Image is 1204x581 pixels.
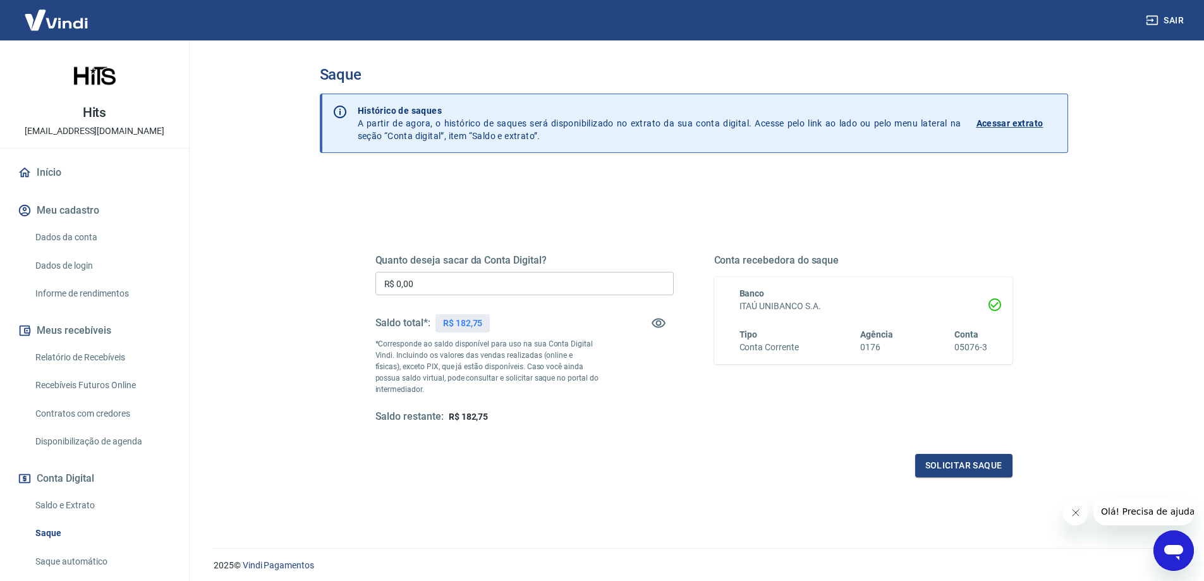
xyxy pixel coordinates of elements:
h3: Saque [320,66,1068,83]
a: Vindi Pagamentos [243,560,314,570]
button: Solicitar saque [915,454,1012,477]
a: Início [15,159,174,187]
a: Relatório de Recebíveis [30,345,174,370]
a: Informe de rendimentos [30,281,174,307]
button: Conta Digital [15,465,174,492]
a: Contratos com credores [30,401,174,427]
a: Saldo e Extrato [30,492,174,518]
a: Recebíveis Futuros Online [30,372,174,398]
img: Vindi [15,1,97,39]
h6: Conta Corrente [739,341,799,354]
iframe: Mensagem da empresa [1093,498,1194,525]
span: Conta [954,329,978,339]
a: Saque automático [30,549,174,575]
a: Dados da conta [30,224,174,250]
h5: Saldo restante: [375,410,444,424]
span: Olá! Precisa de ajuda? [8,9,106,19]
p: [EMAIL_ADDRESS][DOMAIN_NAME] [25,125,164,138]
p: A partir de agora, o histórico de saques será disponibilizado no extrato da sua conta digital. Ac... [358,104,961,142]
span: Banco [739,288,765,298]
h5: Quanto deseja sacar da Conta Digital? [375,254,674,267]
p: Hits [83,106,107,119]
span: Tipo [739,329,758,339]
p: 2025 © [214,559,1174,572]
h6: 0176 [860,341,893,354]
iframe: Botão para abrir a janela de mensagens [1153,530,1194,571]
span: R$ 182,75 [449,412,489,422]
span: Agência [860,329,893,339]
h6: 05076-3 [954,341,987,354]
p: Histórico de saques [358,104,961,117]
h5: Conta recebedora do saque [714,254,1012,267]
button: Meus recebíveis [15,317,174,345]
h6: ITAÚ UNIBANCO S.A. [739,300,987,313]
h5: Saldo total*: [375,317,430,329]
a: Saque [30,520,174,546]
iframe: Fechar mensagem [1063,500,1088,525]
p: *Corresponde ao saldo disponível para uso na sua Conta Digital Vindi. Incluindo os valores das ve... [375,338,599,395]
a: Acessar extrato [976,104,1057,142]
button: Meu cadastro [15,197,174,224]
a: Dados de login [30,253,174,279]
p: Acessar extrato [976,117,1043,130]
img: 4bbfd58e-2020-4313-91c1-08fc55340bf4.jpeg [70,51,120,101]
a: Disponibilização de agenda [30,429,174,455]
p: R$ 182,75 [443,317,483,330]
button: Sair [1143,9,1189,32]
